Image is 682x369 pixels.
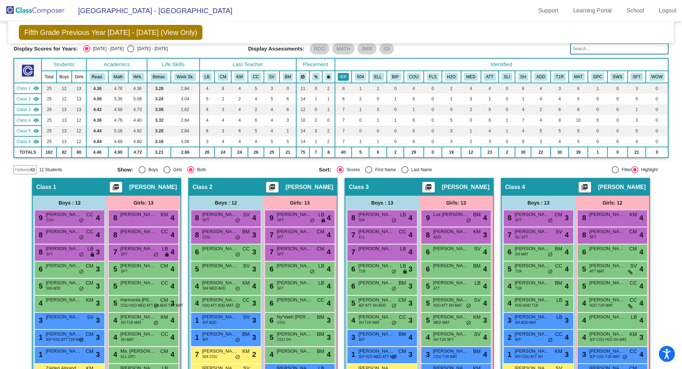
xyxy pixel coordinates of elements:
[335,58,668,71] th: Identified
[218,73,228,81] button: CM
[569,115,588,126] td: 10
[424,126,442,136] td: 0
[171,136,199,147] td: 3.08
[404,71,424,83] th: Counseling Supports
[499,71,515,83] th: Speech and Language Impairment
[531,126,551,136] td: 5
[352,71,369,83] th: 504 Plan
[42,136,56,147] td: 25
[628,83,646,94] td: 3
[481,126,499,136] td: 4
[322,115,335,126] td: 0
[553,73,565,81] button: T1R
[442,83,461,94] td: 2
[407,73,421,81] button: COU
[369,104,387,115] td: 3
[551,83,569,94] td: 3
[646,104,668,115] td: 0
[499,83,515,94] td: 0
[56,136,72,147] td: 13
[296,136,309,147] td: 14
[14,126,42,136] td: Hjordis Rivet - No Class Name
[335,104,352,115] td: 7
[369,136,387,147] td: 1
[499,94,515,104] td: 0
[248,104,264,115] td: 2
[531,83,551,94] td: 4
[296,83,309,94] td: 11
[422,182,435,193] button: Print Students Details
[14,83,42,94] td: Brenda Massie - No Class Name
[56,104,72,115] td: 13
[33,85,39,91] mat-icon: visibility
[248,115,264,126] td: 6
[108,83,128,94] td: 4.76
[551,104,569,115] td: 6
[42,83,56,94] td: 25
[580,184,589,194] mat-icon: picture_as_pdf
[16,96,31,102] span: Class 2
[296,58,335,71] th: Placement
[646,83,668,94] td: 0
[280,126,296,136] td: 1
[621,5,650,16] a: School
[268,184,276,194] mat-icon: picture_as_pdf
[147,104,171,115] td: 3.08
[646,71,668,83] th: Student will be evaluated for special education.
[72,83,86,94] td: 13
[42,71,56,83] th: Total
[248,136,264,147] td: 4
[569,71,588,83] th: Math Intervention/Student needs adult support.
[369,83,387,94] td: 1
[71,5,232,16] span: [GEOGRAPHIC_DATA] - [GEOGRAPHIC_DATA]
[280,94,296,104] td: 6
[531,71,551,83] th: ADHD Diagnosis
[515,104,531,115] td: 4
[296,126,309,136] td: 14
[248,71,264,83] th: Cindy Cooper
[171,115,199,126] td: 2.84
[128,136,147,147] td: 4.80
[16,117,31,123] span: Class 4
[352,136,369,147] td: 1
[200,115,215,126] td: 4
[653,5,682,16] a: Logout
[264,126,280,136] td: 4
[200,83,215,94] td: 4
[128,83,147,94] td: 4.36
[147,136,171,147] td: 3.16
[86,136,108,147] td: 4.64
[484,73,496,81] button: ATT
[534,73,547,81] button: ADD
[424,184,433,194] mat-icon: picture_as_pdf
[551,71,569,83] th: Title I Reading (Sees Ashley, Sarah, Courtney, Trish or has literacy partners)
[588,126,607,136] td: 0
[461,104,481,115] td: 2
[33,107,39,112] mat-icon: visibility
[481,94,499,104] td: 1
[387,83,404,94] td: 0
[588,83,607,94] td: 1
[33,96,39,102] mat-icon: visibility
[280,104,296,115] td: 6
[90,73,105,81] button: Read.
[572,73,585,81] button: MAT
[499,126,515,136] td: 1
[13,46,78,52] span: Display Scores for Years:
[569,83,588,94] td: 6
[332,43,354,54] mat-chip: MATH
[112,73,125,81] button: Math
[248,94,264,104] td: 4
[628,94,646,104] td: 5
[231,71,248,83] th: Karen Mazur
[628,126,646,136] td: 5
[481,71,499,83] th: Attendance Issues (Tardy/Absences)
[646,126,668,136] td: 0
[280,83,296,94] td: 0
[322,136,335,147] td: 2
[588,94,607,104] td: 0
[369,71,387,83] th: English Language Learner
[531,104,551,115] td: 2
[369,115,387,126] td: 1
[424,71,442,83] th: Family Link Services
